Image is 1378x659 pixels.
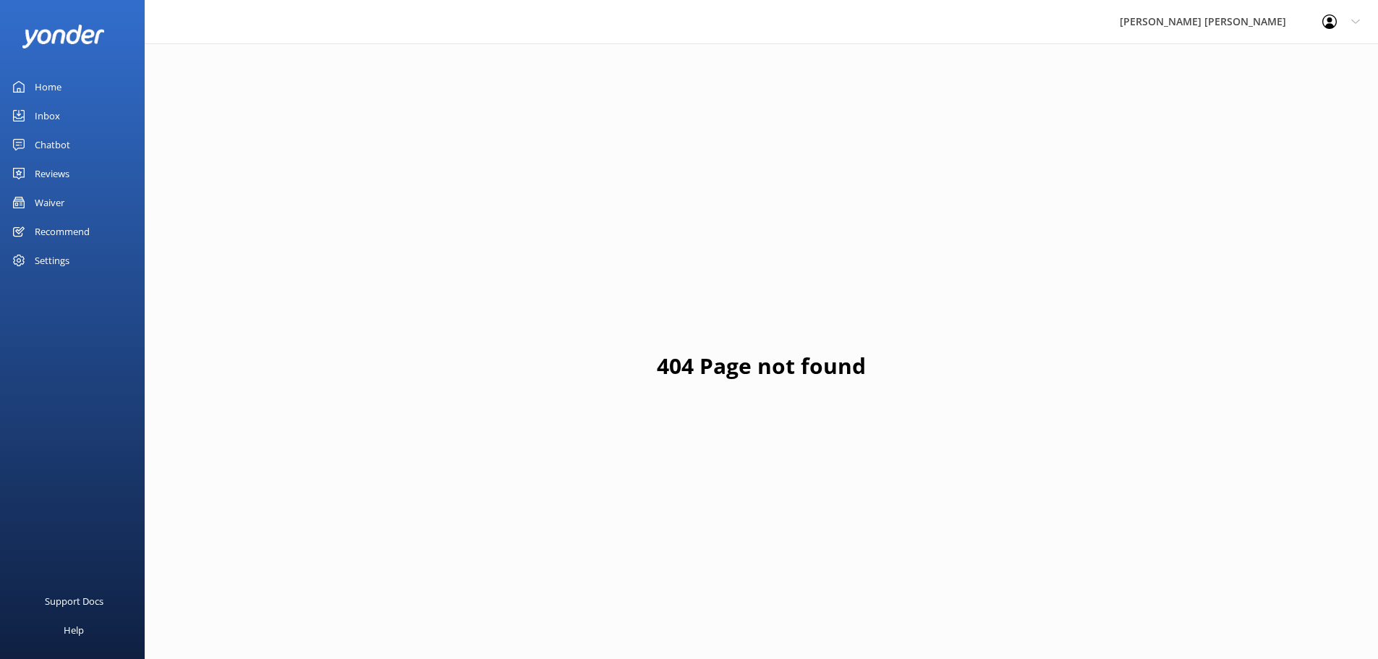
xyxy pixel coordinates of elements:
[35,217,90,246] div: Recommend
[64,616,84,645] div: Help
[35,246,69,275] div: Settings
[35,130,70,159] div: Chatbot
[35,72,61,101] div: Home
[35,159,69,188] div: Reviews
[35,188,64,217] div: Waiver
[45,587,103,616] div: Support Docs
[22,25,105,48] img: yonder-white-logo.png
[35,101,60,130] div: Inbox
[657,349,866,383] h1: 404 Page not found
